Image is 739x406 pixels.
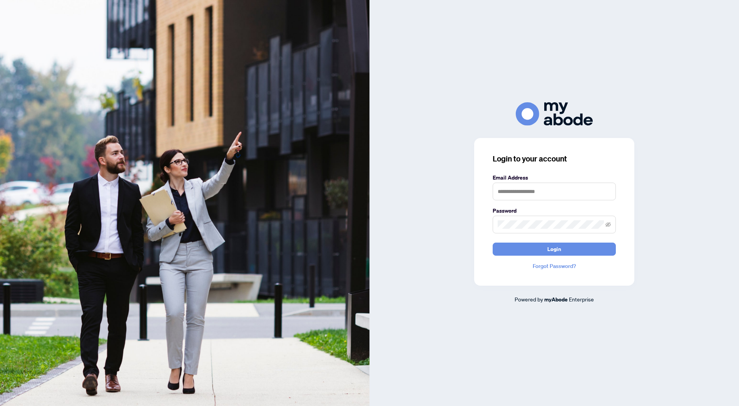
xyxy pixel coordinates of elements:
span: Enterprise [569,296,594,303]
h3: Login to your account [493,153,616,164]
button: Login [493,243,616,256]
a: myAbode [544,295,568,304]
span: eye-invisible [605,222,611,227]
label: Email Address [493,173,616,182]
label: Password [493,206,616,215]
span: Login [547,243,561,255]
a: Forgot Password? [493,262,616,270]
span: Powered by [515,296,543,303]
img: ma-logo [516,102,593,126]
